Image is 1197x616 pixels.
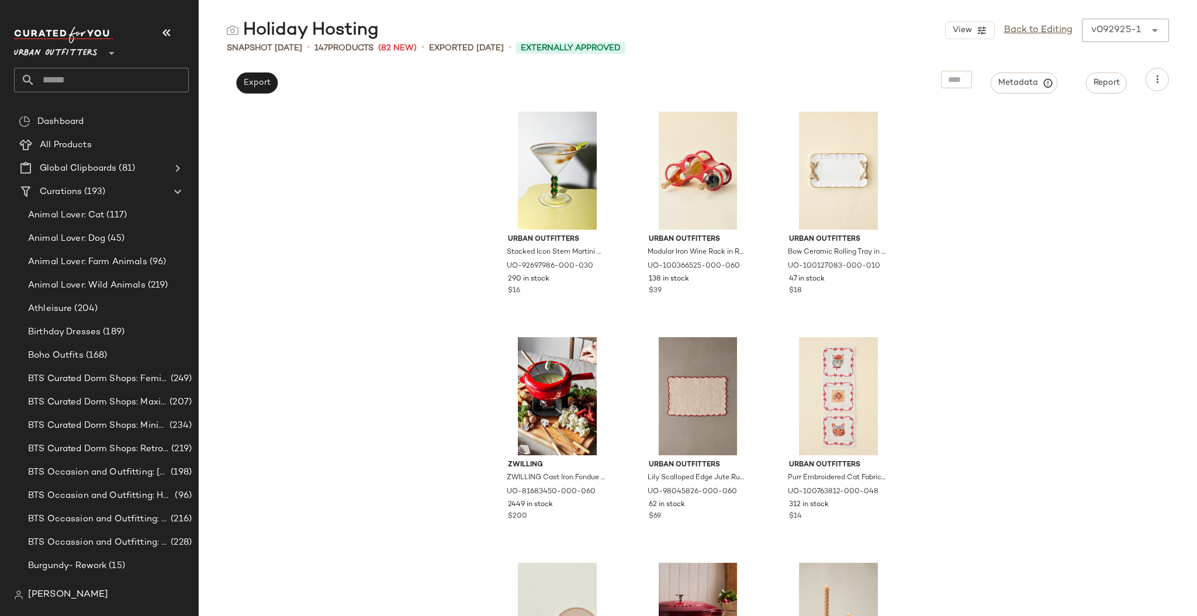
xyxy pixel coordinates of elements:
[28,349,84,362] span: Boho Outfits
[648,247,746,258] span: Modular Iron Wine Rack in Red at Urban Outfitters
[243,78,271,88] span: Export
[507,473,606,483] span: ZWILLING Cast Iron Fondue Set in Cherry at Urban Outfitters
[991,72,1058,94] button: Metadata
[649,511,661,522] span: $69
[106,559,125,573] span: (15)
[788,261,880,272] span: UO-100127083-000-010
[84,349,108,362] span: (168)
[28,372,168,386] span: BTS Curated Dorm Shops: Feminine
[789,234,888,245] span: Urban Outfitters
[28,559,106,573] span: Burgundy- Rework
[28,232,105,245] span: Animal Lover: Dog
[508,234,607,245] span: Urban Outfitters
[28,536,168,549] span: BTS Occassion and Outfitting: First Day Fits
[168,513,192,526] span: (216)
[168,536,192,549] span: (228)
[37,115,84,129] span: Dashboard
[499,337,616,455] img: 81683450_060_m
[789,500,829,510] span: 312 in stock
[28,396,167,409] span: BTS Curated Dorm Shops: Maximalist
[507,247,606,258] span: Stacked Icon Stem Martini Glass in Green at Urban Outfitters
[19,116,30,127] img: svg%3e
[227,19,379,42] div: Holiday Hosting
[648,261,740,272] span: UO-100366525-000-060
[788,247,887,258] span: Bow Ceramic Rolling Tray in White at Urban Outfitters
[1086,72,1127,94] button: Report
[105,232,124,245] span: (45)
[28,419,167,432] span: BTS Curated Dorm Shops: Minimalist
[28,442,169,456] span: BTS Curated Dorm Shops: Retro+ Boho
[72,302,98,316] span: (204)
[508,286,520,296] span: $16
[639,337,757,455] img: 98045826_060_b
[507,487,596,497] span: UO-81683450-000-060
[780,337,897,455] img: 100763812_048_b
[40,139,92,152] span: All Products
[429,42,504,54] p: Exported [DATE]
[789,274,825,285] span: 47 in stock
[508,460,607,470] span: Zwilling
[168,372,192,386] span: (249)
[789,460,888,470] span: Urban Outfitters
[307,41,310,55] span: •
[499,112,616,230] img: 92697986_030_b
[648,487,737,497] span: UO-98045826-000-060
[1004,23,1073,37] a: Back to Editing
[507,261,593,272] span: UO-92697986-000-030
[998,78,1051,88] span: Metadata
[314,42,373,54] div: Products
[40,162,116,175] span: Global Clipboards
[14,40,98,61] span: Urban Outfitters
[89,583,115,596] span: (150)
[648,473,746,483] span: Lily Scalloped Edge Jute Rug in Red at Urban Outfitters
[168,466,192,479] span: (198)
[28,588,108,602] span: [PERSON_NAME]
[14,27,113,43] img: cfy_white_logo.C9jOOHJF.svg
[146,279,168,292] span: (219)
[227,25,238,36] img: svg%3e
[236,72,278,94] button: Export
[649,460,748,470] span: Urban Outfitters
[952,26,971,35] span: View
[508,511,527,522] span: $200
[314,44,328,53] span: 147
[508,274,549,285] span: 290 in stock
[788,473,887,483] span: Purr Embroidered Cat Fabric Coaster Set in Purr Print at Urban Outfitters
[147,255,167,269] span: (96)
[649,234,748,245] span: Urban Outfitters
[508,500,553,510] span: 2449 in stock
[167,396,192,409] span: (207)
[639,112,757,230] img: 100366525_060_b
[28,466,168,479] span: BTS Occasion and Outfitting: [PERSON_NAME] to Party
[945,22,994,39] button: View
[104,209,127,222] span: (117)
[788,487,878,497] span: UO-100763812-000-048
[82,185,105,199] span: (193)
[28,255,147,269] span: Animal Lover: Farm Animals
[421,41,424,55] span: •
[40,185,82,199] span: Curations
[789,511,802,522] span: $14
[789,286,801,296] span: $18
[227,42,302,54] span: Snapshot [DATE]
[167,419,192,432] span: (234)
[28,326,101,339] span: Birthday Dresses
[28,489,172,503] span: BTS Occasion and Outfitting: Homecoming Dresses
[116,162,135,175] span: (81)
[172,489,192,503] span: (96)
[780,112,897,230] img: 100127083_010_b2
[169,442,192,456] span: (219)
[28,513,168,526] span: BTS Occassion and Outfitting: Campus Lounge
[1093,78,1120,88] span: Report
[649,500,685,510] span: 62 in stock
[649,286,662,296] span: $39
[649,274,689,285] span: 138 in stock
[28,583,89,596] span: Cool Girl Goth
[14,590,23,600] img: svg%3e
[521,42,621,54] span: Externally Approved
[28,279,146,292] span: Animal Lover: Wild Animals
[28,209,104,222] span: Animal Lover: Cat
[28,302,72,316] span: Athleisure
[1091,23,1141,37] div: v092925-1
[378,42,417,54] span: (82 New)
